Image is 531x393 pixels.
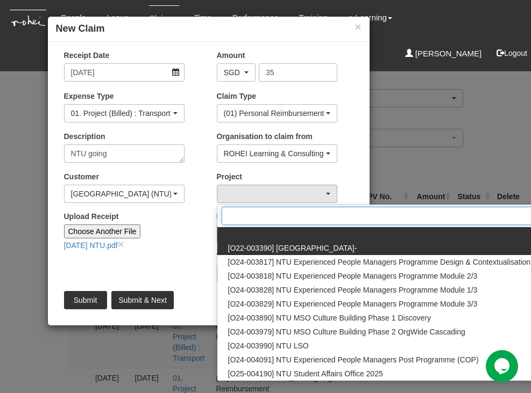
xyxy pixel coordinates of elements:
span: [O24-003979] NTU MSO Culture Building Phase 2 OrgWide Cascading [228,326,465,337]
button: Nanyang Technological University (NTU) [64,185,185,203]
span: [O24-004091] NTU Experienced People Managers Post Programme (COP) [228,354,479,365]
div: SGD [224,67,242,78]
div: (01) Personal Reimbursement [224,108,324,119]
iframe: chat widget [486,350,520,382]
input: Submit [64,291,107,309]
label: Description [64,131,105,142]
button: SGD [217,63,256,82]
button: 01. Project (Billed) : Transport [64,104,185,122]
span: [O24-003890] NTU MSO Culture Building Phase 1 Discovery [228,312,431,323]
div: 01. Project (Billed) : Transport [71,108,171,119]
label: Upload Receipt [64,211,119,222]
button: × [355,21,361,32]
div: [GEOGRAPHIC_DATA] (NTU) [71,188,171,199]
label: Amount [217,50,245,61]
a: [DATE] NTU.pdf [64,241,118,250]
label: Expense Type [64,91,114,101]
span: [O24-003829] NTU Experienced People Managers Programme Module 3/3 [228,299,478,309]
input: Submit & Next [111,291,173,309]
button: ROHEI Learning & Consulting [217,144,337,163]
label: Organisation to claim from [217,131,313,142]
span: [O24-003818] NTU Experienced People Managers Programme Module 2/3 [228,271,478,281]
label: Customer [64,171,99,182]
span: [O24-003990] NTU LSO [228,340,309,351]
button: (01) Personal Reimbursement [217,104,337,122]
label: Project [217,171,242,182]
span: [O25-004190] NTU Student Affairs Office 2025 [228,368,383,379]
span: [O24-003817] NTU Experienced People Managers Programme Design & Contextualisation [228,257,531,267]
input: Choose Another File [64,224,141,238]
label: Receipt Date [64,50,110,61]
label: Claim Type [217,91,257,101]
span: [O24-003828] NTU Experienced People Managers Programme Module 1/3 [228,285,478,295]
b: New Claim [56,23,105,34]
input: d/m/yyyy [64,63,185,82]
a: close [118,238,124,250]
div: ROHEI Learning & Consulting [224,148,324,159]
span: [O22-003390] [GEOGRAPHIC_DATA]- [228,243,357,253]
